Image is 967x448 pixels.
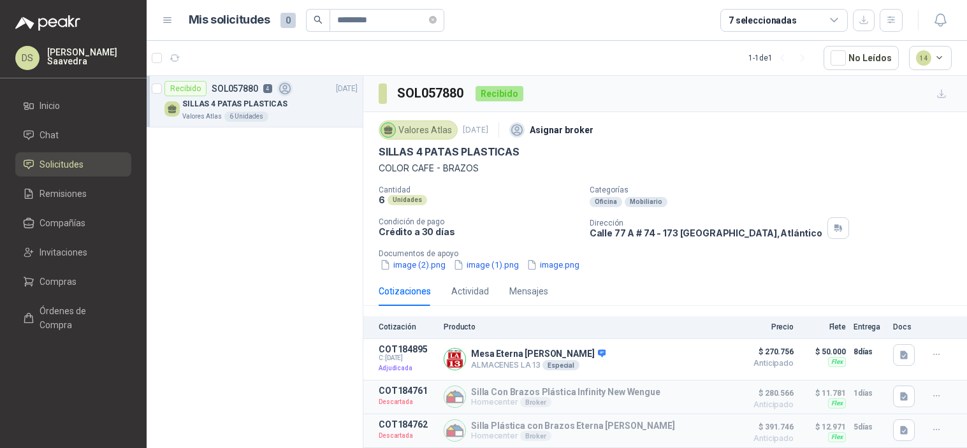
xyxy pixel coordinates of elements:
img: Company Logo [444,386,465,407]
a: Compras [15,270,131,294]
p: Mesa Eterna [PERSON_NAME] [471,349,606,360]
div: Cotizaciones [379,284,431,298]
p: Homecenter [471,431,675,441]
div: Broker [520,431,551,441]
p: $ 12.971 [801,419,846,435]
p: Valores Atlas [182,112,222,122]
span: C: [DATE] [379,354,436,362]
p: Asignar broker [530,123,593,137]
p: Homecenter [471,397,660,407]
button: 14 [909,46,952,70]
div: Mobiliario [625,197,667,207]
img: Company Logo [444,349,465,370]
div: Mensajes [509,284,548,298]
p: [DATE] [463,124,488,136]
span: Chat [40,128,59,142]
span: Inicio [40,99,60,113]
p: 1 días [854,386,885,401]
p: Cantidad [379,185,579,194]
span: Compañías [40,216,85,230]
p: ALMACENES LA 13 [471,360,606,370]
span: 0 [280,13,296,28]
p: COT184895 [379,344,436,354]
a: Chat [15,123,131,147]
p: 4 [263,84,272,93]
p: Precio [730,322,794,331]
span: $ 280.566 [730,386,794,401]
div: Actividad [451,284,489,298]
p: Producto [444,322,722,331]
div: Broker [520,397,551,407]
p: SILLAS 4 PATAS PLASTICAS [379,145,520,159]
div: Flex [828,432,846,442]
span: Compras [40,275,76,289]
p: Documentos de apoyo [379,249,962,258]
h1: Mis solicitudes [189,11,270,29]
p: COT184762 [379,419,436,430]
div: Valores Atlas [379,120,458,140]
a: Remisiones [15,182,131,206]
p: Silla Plástica con Brazos Eterna [PERSON_NAME] [471,421,675,431]
span: Remisiones [40,187,87,201]
span: Anticipado [730,401,794,408]
p: SILLAS 4 PATAS PLASTICAS [182,98,287,110]
span: Invitaciones [40,245,87,259]
p: COT184761 [379,386,436,396]
div: Flex [828,398,846,408]
p: Condición de pago [379,217,579,226]
span: Anticipado [730,435,794,442]
img: Company Logo [444,420,465,441]
div: Oficina [590,197,622,207]
span: Órdenes de Compra [40,304,119,332]
p: Crédito a 30 días [379,226,579,237]
a: Compañías [15,211,131,235]
div: Especial [542,360,579,370]
p: Descartada [379,430,436,442]
span: search [314,15,323,24]
p: Docs [893,322,919,331]
p: [DATE] [336,83,358,95]
div: Recibido [164,81,207,96]
p: Silla Con Brazos Plástica Infinity New Wengue [471,387,660,397]
p: $ 50.000 [801,344,846,359]
p: Descartada [379,396,436,408]
span: Anticipado [730,359,794,367]
img: Logo peakr [15,15,80,31]
button: image (1).png [452,258,520,271]
a: Inicio [15,94,131,118]
button: No Leídos [824,46,899,70]
button: image (2).png [379,258,447,271]
span: close-circle [429,16,437,24]
div: DS [15,46,40,70]
a: Invitaciones [15,240,131,264]
p: 5 días [854,419,885,435]
a: Órdenes de Compra [15,299,131,337]
div: Recibido [476,86,523,101]
span: Solicitudes [40,157,84,171]
button: image.png [525,258,581,271]
p: 8 días [854,344,885,359]
p: Entrega [854,322,885,331]
p: $ 11.781 [801,386,846,401]
p: Categorías [590,185,962,194]
a: RecibidoSOL0578804[DATE] SILLAS 4 PATAS PLASTICASValores Atlas6 Unidades [147,76,363,127]
p: Flete [801,322,846,331]
p: [PERSON_NAME] Saavedra [47,48,131,66]
p: Cotización [379,322,436,331]
p: Dirección [590,219,822,228]
p: SOL057880 [212,84,258,93]
p: Calle 77 A # 74 - 173 [GEOGRAPHIC_DATA] , Atlántico [590,228,822,238]
div: Flex [828,357,846,367]
span: $ 391.746 [730,419,794,435]
div: 6 Unidades [224,112,268,122]
div: 7 seleccionadas [729,13,797,27]
div: 1 - 1 de 1 [748,48,813,68]
div: Unidades [388,195,427,205]
span: $ 270.756 [730,344,794,359]
p: COLOR CAFE - BRAZOS [379,161,952,175]
a: Solicitudes [15,152,131,177]
h3: SOL057880 [397,83,465,103]
p: 6 [379,194,385,205]
p: Adjudicada [379,362,436,375]
span: close-circle [429,14,437,26]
